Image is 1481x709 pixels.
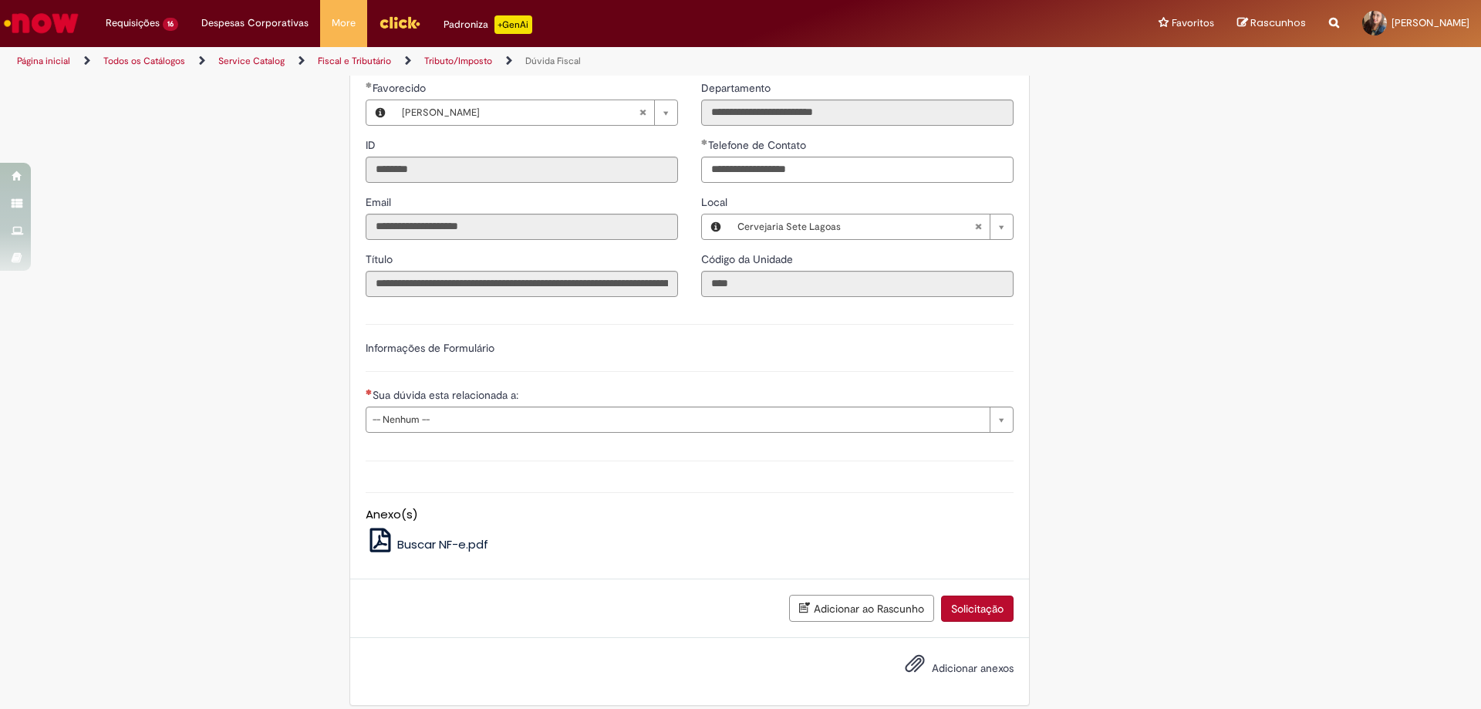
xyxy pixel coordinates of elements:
span: Somente leitura - Departamento [701,81,774,95]
p: +GenAi [494,15,532,34]
button: Solicitação [941,596,1014,622]
img: click_logo_yellow_360x200.png [379,11,420,34]
span: Somente leitura - Email [366,195,394,209]
a: Rascunhos [1237,16,1306,31]
span: [PERSON_NAME] [402,100,639,125]
span: Obrigatório Preenchido [701,139,708,145]
input: Título [366,271,678,297]
a: [PERSON_NAME]Limpar campo Favorecido [394,100,677,125]
span: [PERSON_NAME] [1392,16,1469,29]
span: Buscar NF-e.pdf [397,536,488,552]
a: Cervejaria Sete LagoasLimpar campo Local [730,214,1013,239]
a: Buscar NF-e.pdf [366,536,489,552]
span: Sua dúvida esta relacionada a: [373,388,521,402]
abbr: Limpar campo Local [967,214,990,239]
img: ServiceNow [2,8,81,39]
span: Necessários [366,389,373,395]
ul: Trilhas de página [12,47,976,76]
abbr: Limpar campo Favorecido [631,100,654,125]
label: Somente leitura - Email [366,194,394,210]
span: Despesas Corporativas [201,15,309,31]
input: Telefone de Contato [701,157,1014,183]
label: Somente leitura - ID [366,137,379,153]
input: Código da Unidade [701,271,1014,297]
label: Somente leitura - Título [366,252,396,267]
button: Adicionar ao Rascunho [789,595,934,622]
a: Dúvida Fiscal [525,55,581,67]
span: Local [701,195,730,209]
label: Informações de Formulário [366,341,494,355]
a: Página inicial [17,55,70,67]
span: Obrigatório Preenchido [366,82,373,88]
a: Tributo/Imposto [424,55,492,67]
span: 16 [163,18,178,31]
button: Local, Visualizar este registro Cervejaria Sete Lagoas [702,214,730,239]
span: Favoritos [1172,15,1214,31]
span: -- Nenhum -- [373,407,982,432]
span: Cervejaria Sete Lagoas [737,214,974,239]
span: More [332,15,356,31]
span: Requisições [106,15,160,31]
a: Service Catalog [218,55,285,67]
input: Departamento [701,100,1014,126]
label: Somente leitura - Código da Unidade [701,252,796,267]
span: Necessários - Favorecido [373,81,429,95]
a: Todos os Catálogos [103,55,185,67]
span: Adicionar anexos [932,662,1014,676]
input: Email [366,214,678,240]
span: Telefone de Contato [708,138,809,152]
a: Fiscal e Tributário [318,55,391,67]
span: Rascunhos [1250,15,1306,30]
h5: Anexo(s) [366,508,1014,522]
div: Padroniza [444,15,532,34]
button: Adicionar anexos [901,650,929,685]
span: Somente leitura - Código da Unidade [701,252,796,266]
span: Somente leitura - Título [366,252,396,266]
label: Somente leitura - Departamento [701,80,774,96]
input: ID [366,157,678,183]
span: Somente leitura - ID [366,138,379,152]
button: Favorecido, Visualizar este registro Adriana Cristina Da Costa Silva [366,100,394,125]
